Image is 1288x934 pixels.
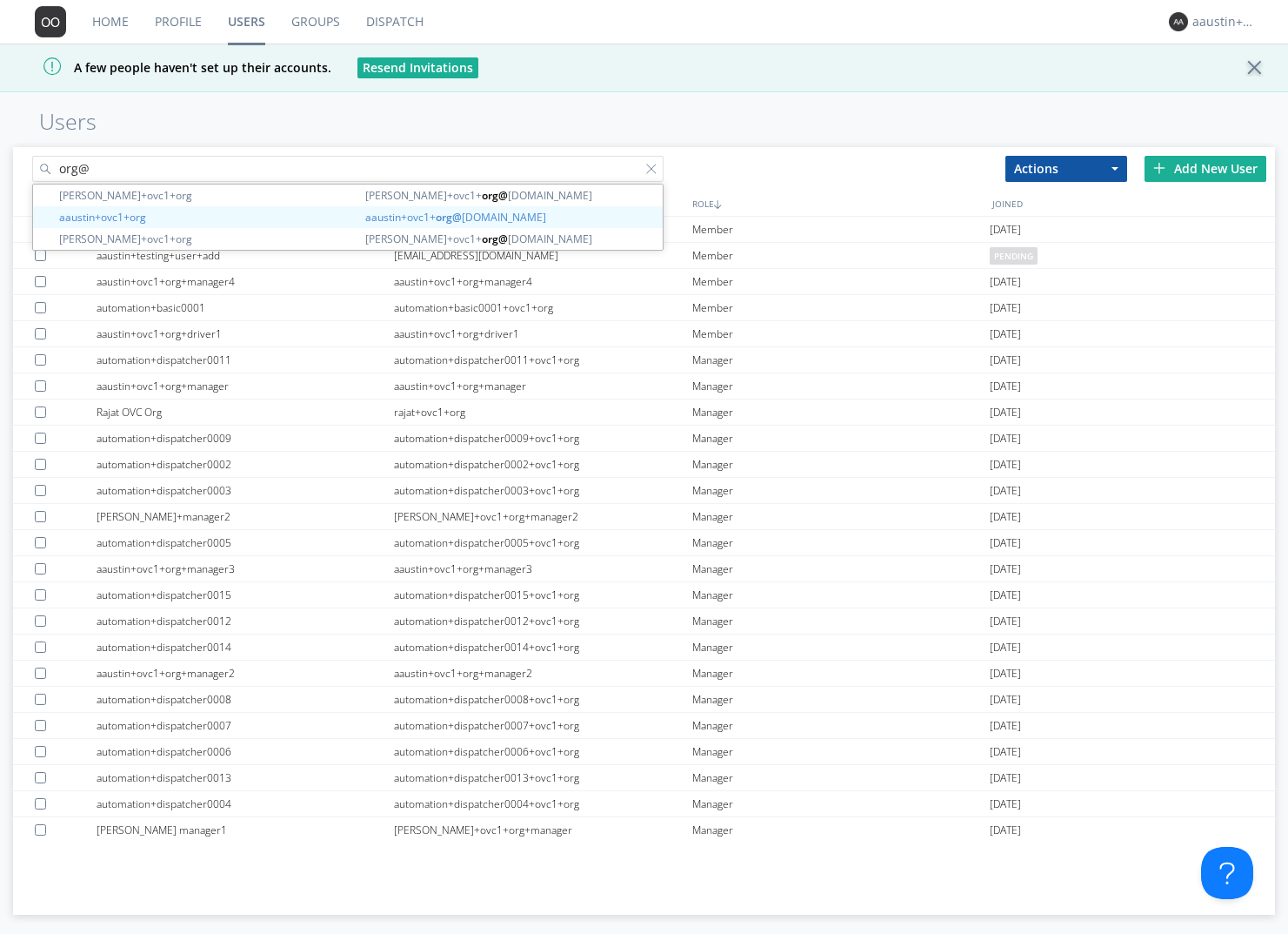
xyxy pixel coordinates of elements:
[59,187,352,204] span: [PERSON_NAME]+ovc1+org
[692,217,990,242] div: Member
[13,295,1275,321] a: automation+basic0001automation+basic0001+ovc1+orgMember[DATE]
[394,452,691,477] div: automation+dispatcher0002+ovc1+org
[97,817,394,843] div: [PERSON_NAME] manager1
[692,452,990,477] div: Manager
[97,661,394,686] div: aaustin+ovc1+org+manager2
[394,713,691,738] div: automation+dispatcher0007+ovc1+org
[692,817,990,843] div: Manager
[1145,156,1266,182] div: Add New User
[482,188,508,203] strong: org@
[97,635,394,660] div: automation+dispatcher0014
[692,400,990,425] div: Manager
[394,739,691,764] div: automation+dispatcher0006+ovc1+org
[97,556,394,581] div: aaustin+ovc1+org+manager3
[13,530,1275,556] a: automation+dispatcher0005automation+dispatcher0005+ovc1+orgManager[DATE]
[97,400,394,425] div: Rajat OVC Org
[13,426,1275,452] a: automation+dispatcher0009automation+dispatcher0009+ovc1+orgManager[DATE]
[13,478,1275,504] a: automation+dispatcher0003automation+dispatcher0003+ovc1+orgManager[DATE]
[32,156,664,182] input: Search users
[990,400,1021,426] span: [DATE]
[365,231,658,247] span: [PERSON_NAME]+ovc1+ [DOMAIN_NAME]
[13,400,1275,426] a: Rajat OVC Orgrajat+ovc1+orgManager[DATE]
[990,661,1021,687] span: [DATE]
[692,243,990,268] div: Member
[692,321,990,346] div: Member
[13,791,1275,817] a: automation+dispatcher0004automation+dispatcher0004+ovc1+orgManager[DATE]
[394,295,691,320] div: automation+basic0001+ovc1+org
[97,269,394,294] div: aaustin+ovc1+org+manager4
[97,530,394,555] div: automation+dispatcher0005
[394,765,691,790] div: automation+dispatcher0013+ovc1+org
[1192,13,1258,30] div: aaustin+ovc1+org
[394,373,691,399] div: aaustin+ovc1+org+manager
[13,556,1275,582] a: aaustin+ovc1+org+manager3aaustin+ovc1+org+manager3Manager[DATE]
[990,817,1021,843] span: [DATE]
[990,582,1021,608] span: [DATE]
[990,452,1021,478] span: [DATE]
[692,556,990,581] div: Manager
[13,504,1275,530] a: [PERSON_NAME]+manager2[PERSON_NAME]+ovc1+org+manager2Manager[DATE]
[97,478,394,503] div: automation+dispatcher0003
[357,57,478,78] button: Resend Invitations
[692,269,990,294] div: Member
[1153,162,1165,174] img: plus.svg
[394,530,691,555] div: automation+dispatcher0005+ovc1+org
[97,791,394,816] div: automation+dispatcher0004
[692,687,990,712] div: Manager
[13,739,1275,765] a: automation+dispatcher0006automation+dispatcher0006+ovc1+orgManager[DATE]
[990,478,1021,504] span: [DATE]
[482,232,508,246] strong: org@
[97,295,394,320] div: automation+basic0001
[1169,12,1188,31] img: 373638.png
[692,608,990,634] div: Manager
[692,765,990,790] div: Manager
[692,295,990,320] div: Member
[990,504,1021,530] span: [DATE]
[97,373,394,399] div: aaustin+ovc1+org+manager
[394,321,691,346] div: aaustin+ovc1+org+driver1
[436,210,462,225] strong: org@
[97,687,394,712] div: automation+dispatcher0008
[13,243,1275,269] a: aaustin+testing+user+add[EMAIL_ADDRESS][DOMAIN_NAME]Memberpending
[13,347,1275,373] a: automation+dispatcher0011automation+dispatcher0011+ovc1+orgManager[DATE]
[692,582,990,608] div: Manager
[394,556,691,581] div: aaustin+ovc1+org+manager3
[990,269,1021,295] span: [DATE]
[13,661,1275,687] a: aaustin+ovc1+org+manager2aaustin+ovc1+org+manager2Manager[DATE]
[990,321,1021,347] span: [DATE]
[13,713,1275,739] a: automation+dispatcher0007automation+dispatcher0007+ovc1+orgManager[DATE]
[365,187,658,204] span: [PERSON_NAME]+ovc1+ [DOMAIN_NAME]
[394,504,691,529] div: [PERSON_NAME]+ovc1+org+manager2
[13,269,1275,295] a: aaustin+ovc1+org+manager4aaustin+ovc1+org+manager4Member[DATE]
[1201,847,1253,899] iframe: Toggle Customer Support
[990,556,1021,582] span: [DATE]
[692,426,990,451] div: Manager
[97,243,394,268] div: aaustin+testing+user+add
[394,426,691,451] div: automation+dispatcher0009+ovc1+org
[394,791,691,816] div: automation+dispatcher0004+ovc1+org
[394,347,691,373] div: automation+dispatcher0011+ovc1+org
[97,765,394,790] div: automation+dispatcher0013
[990,791,1021,817] span: [DATE]
[394,478,691,503] div: automation+dispatcher0003+ovc1+org
[97,608,394,634] div: automation+dispatcher0012
[13,817,1275,843] a: [PERSON_NAME] manager1[PERSON_NAME]+ovc1+org+managerManager[DATE]
[97,321,394,346] div: aaustin+ovc1+org+driver1
[59,231,352,247] span: [PERSON_NAME]+ovc1+org
[13,608,1275,635] a: automation+dispatcher0012automation+dispatcher0012+ovc1+orgManager[DATE]
[990,373,1021,400] span: [DATE]
[688,191,988,216] div: ROLE
[394,269,691,294] div: aaustin+ovc1+org+manager4
[97,582,394,608] div: automation+dispatcher0015
[394,817,691,843] div: [PERSON_NAME]+ovc1+org+manager
[692,713,990,738] div: Manager
[990,217,1021,243] span: [DATE]
[692,373,990,399] div: Manager
[97,426,394,451] div: automation+dispatcher0009
[13,373,1275,400] a: aaustin+ovc1+org+manageraaustin+ovc1+org+managerManager[DATE]
[97,504,394,529] div: [PERSON_NAME]+manager2
[394,635,691,660] div: automation+dispatcher0014+ovc1+org
[990,608,1021,635] span: [DATE]
[692,347,990,373] div: Manager
[13,582,1275,608] a: automation+dispatcher0015automation+dispatcher0015+ovc1+orgManager[DATE]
